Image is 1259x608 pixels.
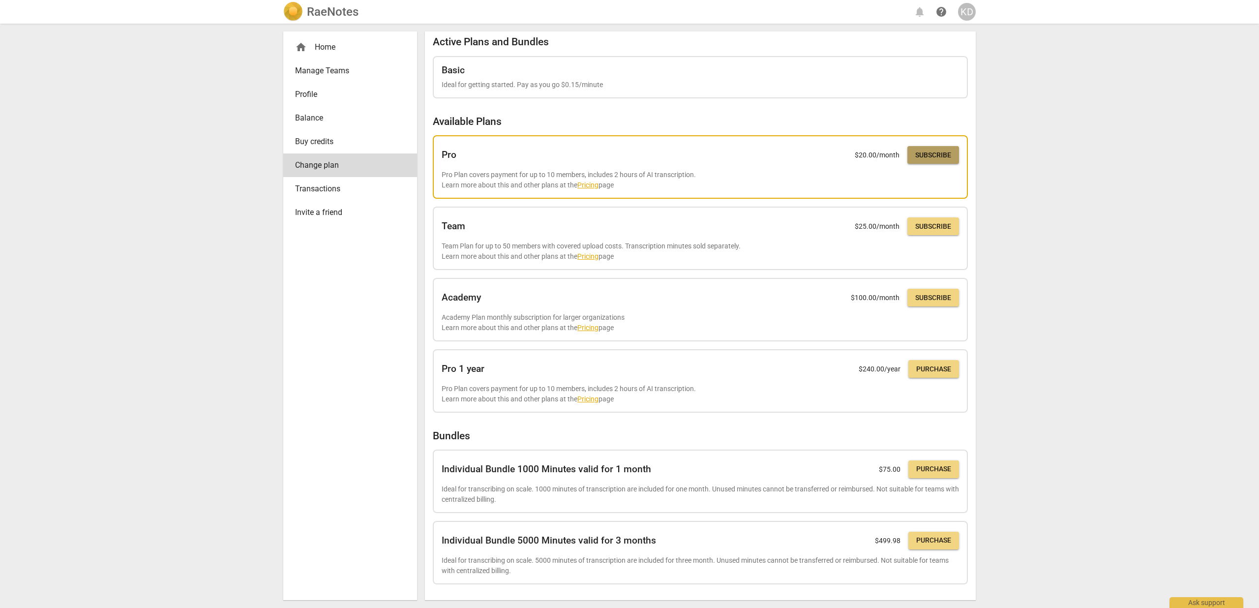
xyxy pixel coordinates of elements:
div: Ask support [1169,597,1243,608]
p: Pro Plan covers payment for up to 10 members, includes 2 hours of AI transcription. Learn more ab... [442,384,959,404]
a: Invite a friend [283,201,417,224]
p: $ 75.00 [879,464,900,475]
span: Purchase [916,365,951,374]
a: Help [932,3,950,21]
h2: Team [442,221,465,232]
span: Change plan [295,159,397,171]
div: Home [295,41,397,53]
button: Purchase [908,532,959,549]
h2: Individual Bundle 5000 Minutes valid for 3 months [442,535,656,546]
h2: RaeNotes [307,5,359,19]
button: Subscribe [907,146,959,164]
span: Purchase [916,536,951,546]
p: Pro Plan covers payment for up to 10 members, includes 2 hours of AI transcription. Learn more ab... [442,170,959,190]
span: Invite a friend [295,207,397,218]
h2: Pro [442,150,456,160]
span: help [935,6,947,18]
h2: Individual Bundle 1000 Minutes valid for 1 month [442,464,651,475]
span: Subscribe [915,293,951,303]
p: $ 240.00 /year [859,364,900,374]
a: Pricing [577,252,599,260]
p: $ 20.00 /month [855,150,899,160]
p: $ 499.98 [875,536,900,546]
a: Transactions [283,177,417,201]
p: Team Plan for up to 50 members with covered upload costs. Transcription minutes sold separately. ... [442,241,959,261]
button: Subscribe [907,289,959,306]
span: Purchase [916,464,951,474]
button: Purchase [908,460,959,478]
a: LogoRaeNotes [283,2,359,22]
span: Transactions [295,183,397,195]
span: Profile [295,89,397,100]
span: Balance [295,112,397,124]
img: Logo [283,2,303,22]
button: Subscribe [907,217,959,235]
a: Pricing [577,181,599,189]
h2: Bundles [433,430,968,442]
a: Manage Teams [283,59,417,83]
a: Balance [283,106,417,130]
span: Subscribe [915,222,951,232]
span: home [295,41,307,53]
span: Manage Teams [295,65,397,77]
a: Pricing [577,395,599,403]
a: Buy credits [283,130,417,153]
h2: Academy [442,292,481,303]
span: Subscribe [915,151,951,160]
a: Change plan [283,153,417,177]
p: Ideal for getting started. Pay as you go $0.15/minute [442,80,959,90]
p: $ 25.00 /month [855,221,899,232]
button: KD [958,3,976,21]
button: Purchase [908,360,959,378]
p: $ 100.00 /month [851,293,899,303]
h2: Available Plans [433,116,968,128]
div: Home [283,35,417,59]
p: Academy Plan monthly subscription for larger organizations Learn more about this and other plans ... [442,312,959,333]
p: Ideal for transcribing on scale. 5000 minutes of transcription are included for three month. Unus... [442,555,959,576]
p: Ideal for transcribing on scale. 1000 minutes of transcription are included for one month. Unused... [442,484,959,504]
a: Profile [283,83,417,106]
h2: Pro 1 year [442,364,484,374]
h2: Active Plans and Bundles [433,36,968,48]
h2: Basic [442,65,465,76]
a: Pricing [577,324,599,332]
span: Buy credits [295,136,397,148]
